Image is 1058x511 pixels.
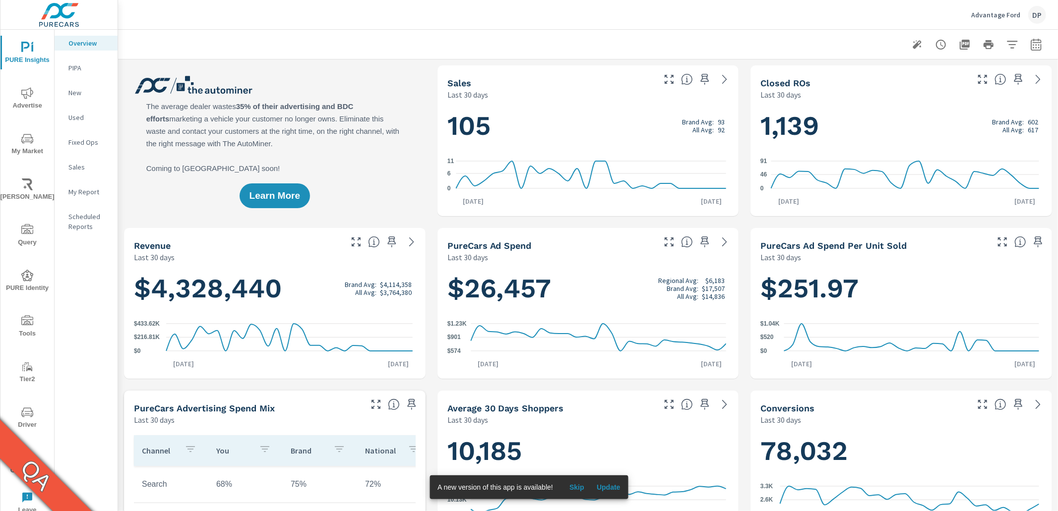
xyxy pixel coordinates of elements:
p: [DATE] [1007,196,1042,206]
a: See more details in report [717,397,733,412]
span: Save this to your personalized report [1010,397,1026,412]
text: $574 [447,347,461,354]
text: 91 [760,158,767,165]
p: Scheduled Reports [68,212,110,231]
a: See more details in report [1030,71,1046,87]
p: National [365,446,400,455]
a: See more details in report [717,71,733,87]
span: Save this to your personalized report [697,234,713,250]
p: Last 30 days [447,89,488,101]
span: Skip [565,483,589,492]
p: Overview [68,38,110,48]
p: Brand Avg: [345,281,376,288]
p: Used [68,113,110,122]
text: 10.13K [447,497,467,504]
div: Sales [55,160,118,174]
p: $14,836 [702,292,725,300]
button: "Export Report to PDF" [955,35,975,55]
h5: PureCars Ad Spend Per Unit Sold [760,240,907,251]
button: Update [593,479,624,495]
p: Last 30 days [134,251,175,263]
p: [DATE] [694,196,729,206]
p: Channel [142,446,177,455]
p: 93 [718,118,725,126]
span: [PERSON_NAME] [3,178,51,203]
span: Save this to your personalized report [404,397,420,412]
button: Select Date Range [1026,35,1046,55]
h5: Sales [447,78,471,88]
p: Last 30 days [760,414,801,426]
p: Last 30 days [447,251,488,263]
span: This table looks at how you compare to the amount of budget you spend per channel as opposed to y... [388,398,400,410]
p: $6,183 [705,277,725,284]
span: Update [597,483,621,492]
button: Generate Summary [907,35,927,55]
h5: Revenue [134,240,171,251]
button: Apply Filters [1002,35,1022,55]
span: PURE Insights [3,42,51,66]
td: 72% [357,472,432,497]
text: 0 [447,185,451,192]
p: Sales [68,162,110,172]
text: $433.62K [134,320,160,327]
h5: PureCars Ad Spend [447,240,532,251]
a: See more details in report [404,234,420,250]
span: The number of dealer-specified goals completed by a visitor. [Source: This data is provided by th... [995,398,1006,410]
td: 75% [283,472,357,497]
p: 92 [718,126,725,134]
h5: Average 30 Days Shoppers [447,403,564,413]
button: Make Fullscreen [995,234,1010,250]
span: My Market [3,133,51,157]
span: Tier2 [3,361,51,385]
button: Learn More [240,183,310,208]
p: [DATE] [456,196,491,206]
p: $4,114,358 [380,281,412,288]
p: My Report [68,187,110,197]
span: Learn More [249,191,300,200]
p: [DATE] [771,196,806,206]
h1: $4,328,440 [134,272,416,305]
p: All Avg: [677,292,698,300]
div: Scheduled Reports [55,209,118,234]
span: Save this to your personalized report [697,397,713,412]
text: $0 [134,347,141,354]
span: Operations [3,452,51,476]
p: [DATE] [471,359,505,369]
button: Make Fullscreen [661,234,677,250]
p: Last 30 days [760,251,801,263]
text: 0 [760,185,764,192]
p: 602 [1028,118,1038,126]
button: Make Fullscreen [975,71,991,87]
span: Advertise [3,87,51,112]
button: Make Fullscreen [661,71,677,87]
p: [DATE] [784,359,819,369]
p: All Avg: [692,126,714,134]
h5: Closed ROs [760,78,810,88]
h1: $26,457 [447,272,729,305]
text: $1.04K [760,320,780,327]
p: Brand [291,446,325,455]
text: $216.81K [134,334,160,341]
p: New [68,88,110,98]
h1: 105 [447,109,729,143]
button: Make Fullscreen [975,397,991,412]
button: Make Fullscreen [348,234,364,250]
p: 617 [1028,126,1038,134]
p: All Avg: [1002,126,1024,134]
p: All Avg: [355,288,376,296]
a: See more details in report [717,234,733,250]
button: Skip [561,479,593,495]
div: My Report [55,184,118,199]
span: Save this to your personalized report [384,234,400,250]
text: 3.3K [760,483,773,490]
div: Used [55,110,118,125]
h1: 1,139 [760,109,1042,143]
div: Fixed Ops [55,135,118,150]
p: Fixed Ops [68,137,110,147]
td: 68% [208,472,283,497]
text: $520 [760,334,774,341]
p: Last 30 days [760,89,801,101]
text: $0 [760,347,767,354]
h1: 78,032 [760,434,1042,468]
span: Save this to your personalized report [1010,71,1026,87]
